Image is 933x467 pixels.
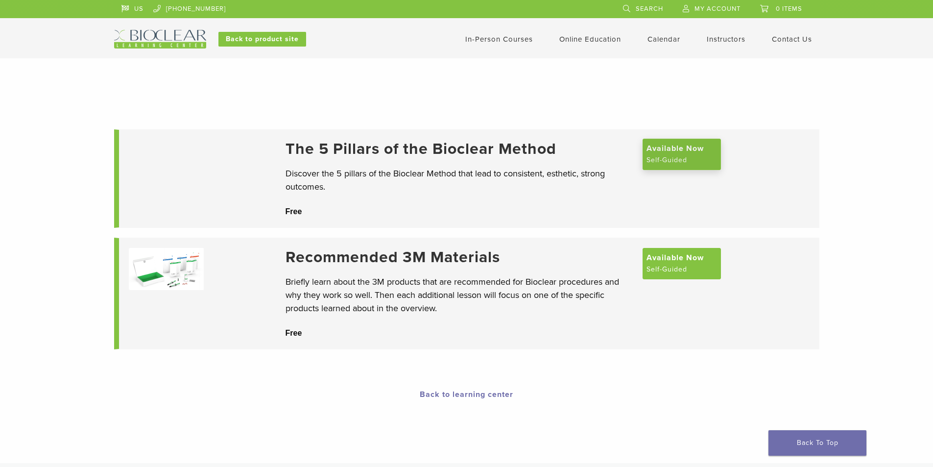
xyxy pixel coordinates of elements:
span: Free [286,329,302,337]
a: Available Now Self-Guided [643,139,721,170]
a: Contact Us [772,35,812,44]
a: Online Education [559,35,621,44]
a: Back to learning center [420,390,513,399]
a: Available Now Self-Guided [643,248,721,279]
span: Available Now [646,143,704,154]
span: Free [286,207,302,216]
p: Briefly learn about the 3M products that are recommended for Bioclear procedures and why they wor... [286,275,633,315]
a: Instructors [707,35,745,44]
a: Recommended 3M Materials [286,248,633,267]
a: In-Person Courses [465,35,533,44]
p: Discover the 5 pillars of the Bioclear Method that lead to consistent, esthetic, strong outcomes. [286,167,633,194]
span: Search [636,5,663,13]
span: Available Now [646,252,704,264]
a: Back To Top [768,430,866,456]
span: Self-Guided [646,264,687,275]
span: My Account [694,5,741,13]
a: The 5 Pillars of the Bioclear Method [286,140,633,158]
img: Bioclear [114,30,206,49]
span: 0 items [776,5,802,13]
a: Calendar [647,35,680,44]
a: Back to product site [218,32,306,47]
